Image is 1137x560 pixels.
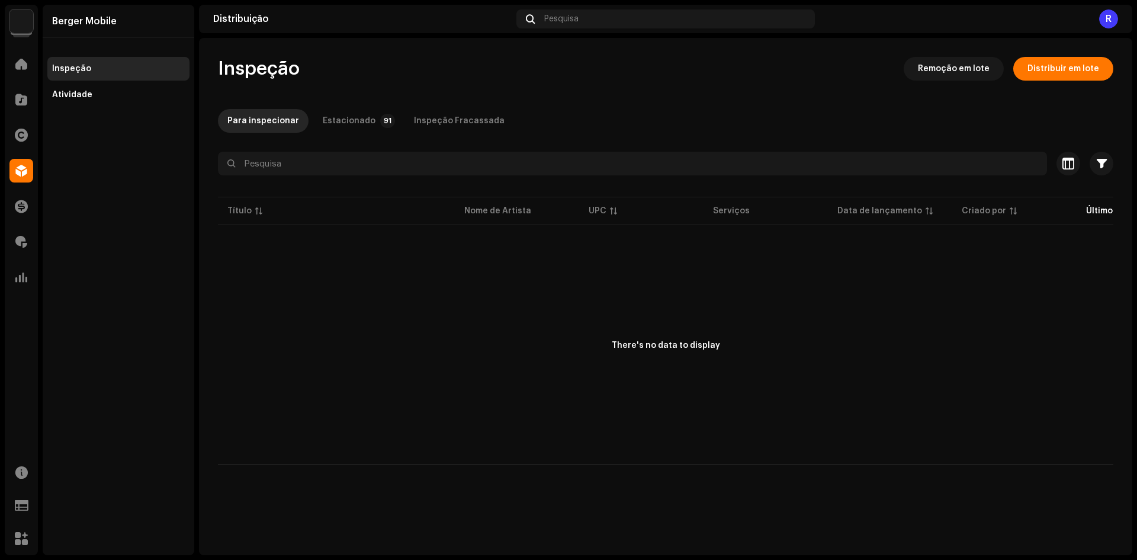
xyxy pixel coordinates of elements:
p-badge: 91 [380,114,395,128]
span: Remoção em lote [918,57,990,81]
button: Remoção em lote [904,57,1004,81]
span: Distribuir em lote [1027,57,1099,81]
div: Inspeção Fracassada [414,109,505,133]
img: 70c0b94c-19e5-4c8c-a028-e13e35533bab [9,9,33,33]
div: There's no data to display [612,340,720,352]
span: Inspeção [218,57,300,81]
div: Atividade [52,90,92,100]
div: Para inspecionar [227,109,299,133]
re-m-nav-item: Inspeção [47,57,189,81]
span: Pesquisa [544,14,579,24]
button: Distribuir em lote [1013,57,1113,81]
div: R [1099,9,1118,28]
div: Estacionado [323,109,375,133]
div: Distribuição [213,14,512,24]
div: Inspeção [52,64,91,73]
re-m-nav-item: Atividade [47,83,189,107]
input: Pesquisa [218,152,1047,175]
